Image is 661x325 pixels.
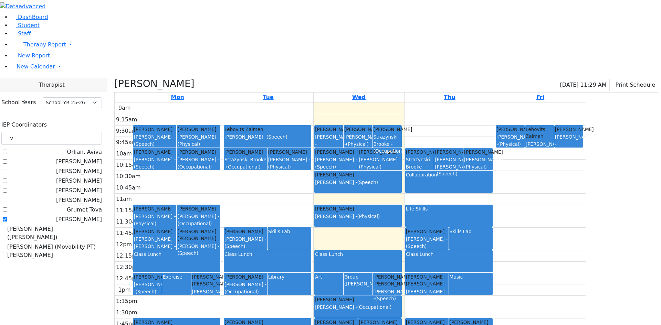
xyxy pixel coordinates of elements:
div: [PERSON_NAME] - [177,213,220,227]
span: (Speech) [437,171,458,176]
span: Staff [18,30,31,37]
span: (Speech) [134,164,155,170]
div: [PERSON_NAME] - [192,288,220,309]
span: (Physical) [134,221,156,226]
div: 9:30am [115,127,138,135]
div: [PERSON_NAME] - [268,156,311,170]
span: (Occupational) [177,221,212,226]
span: New Report [18,52,50,59]
div: [PERSON_NAME] [134,126,176,133]
span: (Speech) [375,296,396,301]
span: Therapy Report [23,41,66,48]
div: [PERSON_NAME] - [373,288,401,302]
span: (Occupational) [555,148,589,154]
div: [PERSON_NAME] - [315,133,343,154]
div: Music [450,273,492,280]
div: Skills Lab [268,228,311,235]
span: (Occupational) [357,304,391,310]
div: [PERSON_NAME] [435,149,463,155]
div: Strazynski Brooke - [406,156,434,177]
div: 12:30pm [115,263,142,271]
div: 9:45am [115,138,138,147]
span: (Speech) [266,134,287,140]
label: [PERSON_NAME] [56,215,102,224]
div: [PERSON_NAME] [315,149,357,155]
div: Skills Lab [450,228,492,235]
div: 1:15pm [115,297,139,305]
span: (Physical) [346,141,369,147]
div: 9:15am [115,116,138,124]
div: [PERSON_NAME] - [134,281,161,295]
a: New Report [11,52,50,59]
a: September 10, 2025 [351,93,367,102]
div: Collaboration [406,171,492,178]
div: Exercise [163,273,191,280]
div: Art [315,273,343,280]
span: (Physical) [357,214,380,219]
div: 10am [115,150,133,158]
div: [PERSON_NAME] [315,205,401,212]
div: Strazynski Brooke - [373,133,401,154]
span: DashBoard [18,14,48,20]
span: (Physical) [177,141,200,147]
label: [PERSON_NAME] (Movability PT) [PERSON_NAME] [7,243,102,259]
div: [PERSON_NAME] [PERSON_NAME] [177,228,220,242]
a: Student [11,22,40,29]
div: [PERSON_NAME] [PERSON_NAME] [192,273,220,288]
div: [PERSON_NAME] [315,126,343,133]
div: 9am [117,104,132,112]
div: [PERSON_NAME] [359,149,401,155]
div: [PERSON_NAME] - [496,133,524,148]
div: [PERSON_NAME] [224,273,267,280]
div: [PERSON_NAME] [406,228,448,235]
span: (Speech) [134,141,155,147]
div: 10:15am [115,161,142,169]
div: [PERSON_NAME] [464,149,492,155]
label: [PERSON_NAME] [56,196,102,204]
div: [PERSON_NAME] [359,156,401,170]
div: Class Lunch [315,251,401,258]
div: [PERSON_NAME] [406,149,434,155]
div: Class Lunch [224,251,311,258]
div: [PERSON_NAME] - [526,141,554,155]
div: 1pm [117,286,132,294]
div: ([PERSON_NAME]) [344,280,372,287]
div: [PERSON_NAME] - [177,243,220,257]
span: (Physical) [268,164,291,170]
span: (Speech) [177,250,198,256]
label: IEP Coordinators [1,121,47,129]
span: (Physical) [359,164,381,170]
span: (Occupational) [406,296,440,301]
label: Grumet Tova [67,206,102,214]
div: 10:45am [115,184,142,192]
span: (Speech) [135,289,156,294]
span: (Speech) [406,243,427,249]
div: [PERSON_NAME] - [315,304,401,311]
div: [PERSON_NAME] - [315,213,401,220]
div: [PERSON_NAME] [224,149,267,155]
div: [PERSON_NAME] [177,149,220,155]
span: (Occupational) [226,164,261,170]
div: [PERSON_NAME] [464,156,492,170]
div: Strazynski Brooke - [224,156,267,170]
div: [PERSON_NAME] - [177,156,220,170]
div: [PERSON_NAME] - [134,133,176,148]
div: [PERSON_NAME] [134,228,176,235]
a: September 8, 2025 [170,93,186,102]
div: 10:30am [115,172,142,181]
div: [PERSON_NAME] - [406,288,448,302]
span: Student [18,22,40,29]
h3: [PERSON_NAME] [114,78,195,90]
div: Life Skills [406,205,492,212]
div: [PERSON_NAME] - [344,133,372,148]
span: New Calendar [17,63,55,70]
div: [PERSON_NAME] [344,126,372,133]
div: [PERSON_NAME] - [406,236,448,250]
div: [PERSON_NAME] - [224,281,267,295]
div: [PERSON_NAME] - [134,213,176,227]
span: (Occupational) [177,164,212,170]
label: School Years [1,98,36,107]
a: Therapy Report [11,38,661,52]
div: [PERSON_NAME] - [134,156,176,170]
div: Group [344,273,372,280]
